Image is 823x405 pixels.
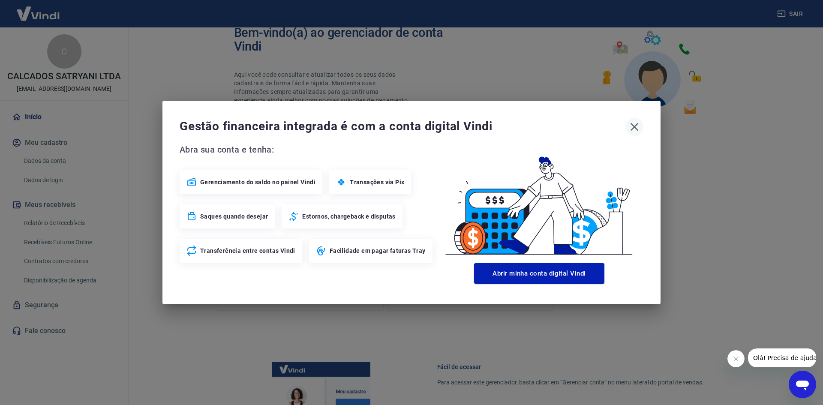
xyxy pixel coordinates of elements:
span: Saques quando desejar [200,212,268,221]
iframe: Botão para abrir a janela de mensagens [789,371,816,398]
span: Estornos, chargeback e disputas [302,212,395,221]
img: Good Billing [435,143,643,260]
span: Abra sua conta e tenha: [180,143,435,156]
span: Facilidade em pagar faturas Tray [330,246,426,255]
iframe: Mensagem da empresa [748,348,816,367]
span: Gerenciamento do saldo no painel Vindi [200,178,315,186]
iframe: Fechar mensagem [727,350,745,367]
span: Transações via Pix [350,178,404,186]
span: Gestão financeira integrada é com a conta digital Vindi [180,118,625,135]
span: Transferência entre contas Vindi [200,246,295,255]
span: Olá! Precisa de ajuda? [5,6,72,13]
button: Abrir minha conta digital Vindi [474,263,604,284]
